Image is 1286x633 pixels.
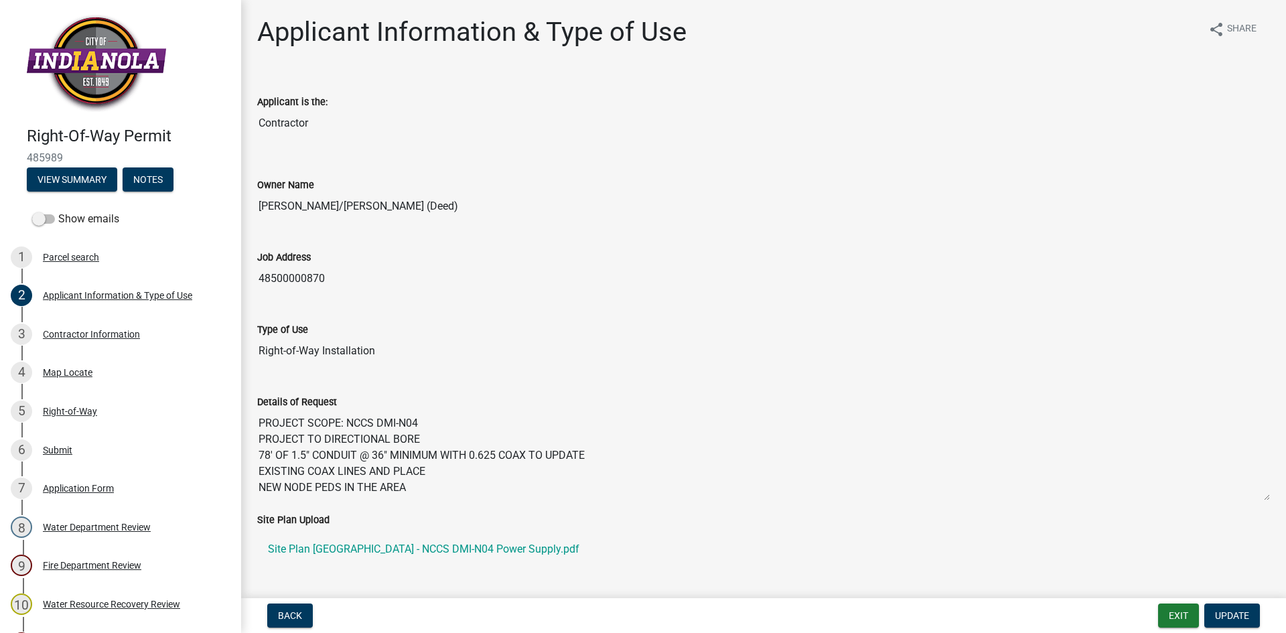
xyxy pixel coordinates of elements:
div: Submit [43,445,72,455]
span: Back [278,610,302,621]
button: Exit [1158,604,1199,628]
label: Applicant is the: [257,98,328,107]
h4: Right-Of-Way Permit [27,127,230,146]
div: 4 [11,362,32,383]
img: City of Indianola, Iowa [27,14,166,113]
wm-modal-confirm: Summary [27,175,117,186]
label: Details of Request [257,398,337,407]
button: Back [267,604,313,628]
wm-modal-confirm: Notes [123,175,173,186]
i: share [1208,21,1224,38]
span: 485989 [27,151,214,164]
button: shareShare [1198,16,1267,42]
span: Update [1215,610,1249,621]
div: Right-of-Way [43,407,97,416]
div: Fire Department Review [43,561,141,570]
label: Type of Use [257,326,308,335]
a: Site Plan [GEOGRAPHIC_DATA] - NCCS DMI-N04 Power Supply.pdf [257,533,1270,565]
button: Update [1204,604,1260,628]
div: Map Locate [43,368,92,377]
button: View Summary [27,167,117,192]
div: 10 [11,593,32,615]
div: Water Department Review [43,522,151,532]
div: 3 [11,324,32,345]
div: Application Form [43,484,114,493]
label: Show emails [32,211,119,227]
h1: Applicant Information & Type of Use [257,16,687,48]
div: Contractor Information [43,330,140,339]
div: 7 [11,478,32,499]
div: Parcel search [43,253,99,262]
div: Applicant Information & Type of Use [43,291,192,300]
div: 9 [11,555,32,576]
div: Water Resource Recovery Review [43,600,180,609]
button: Notes [123,167,173,192]
span: Share [1227,21,1257,38]
div: 1 [11,247,32,268]
textarea: PROJECT SCOPE: NCCS DMI-N04 PROJECT TO DIRECTIONAL BORE 78' OF 1.5" CONDUIT @ 36" MINIMUM WITH 0.... [257,410,1270,501]
div: 5 [11,401,32,422]
label: Job Address [257,253,311,263]
div: 2 [11,285,32,306]
label: Owner Name [257,181,314,190]
div: 6 [11,439,32,461]
div: 8 [11,516,32,538]
label: Site Plan Upload [257,516,330,525]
